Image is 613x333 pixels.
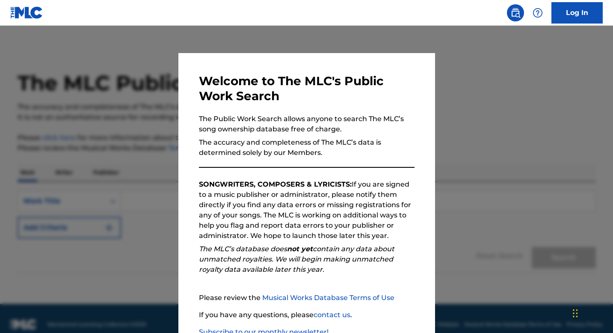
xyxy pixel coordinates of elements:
img: search [510,8,521,18]
em: The MLC’s database does contain any data about unmatched royalties. We will begin making unmatche... [199,245,394,274]
a: contact us [314,311,350,319]
strong: not yet [287,245,313,253]
h3: Welcome to The MLC's Public Work Search [199,74,415,104]
a: Musical Works Database Terms of Use [262,294,394,302]
img: MLC Logo [10,6,43,19]
div: Help [529,4,546,21]
strong: SONGWRITERS, COMPOSERS & LYRICISTS: [199,180,352,188]
p: If you have any questions, please . [199,310,415,320]
p: If you are signed to a music publisher or administrator, please notify them directly if you find ... [199,179,415,241]
p: Please review the [199,293,415,303]
a: Log In [551,2,603,24]
div: Drag [573,300,578,326]
p: The accuracy and completeness of The MLC’s data is determined solely by our Members. [199,137,415,158]
a: Public Search [507,4,524,21]
p: The Public Work Search allows anyone to search The MLC’s song ownership database free of charge. [199,114,415,134]
iframe: Chat Widget [570,292,613,333]
img: help [533,8,543,18]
